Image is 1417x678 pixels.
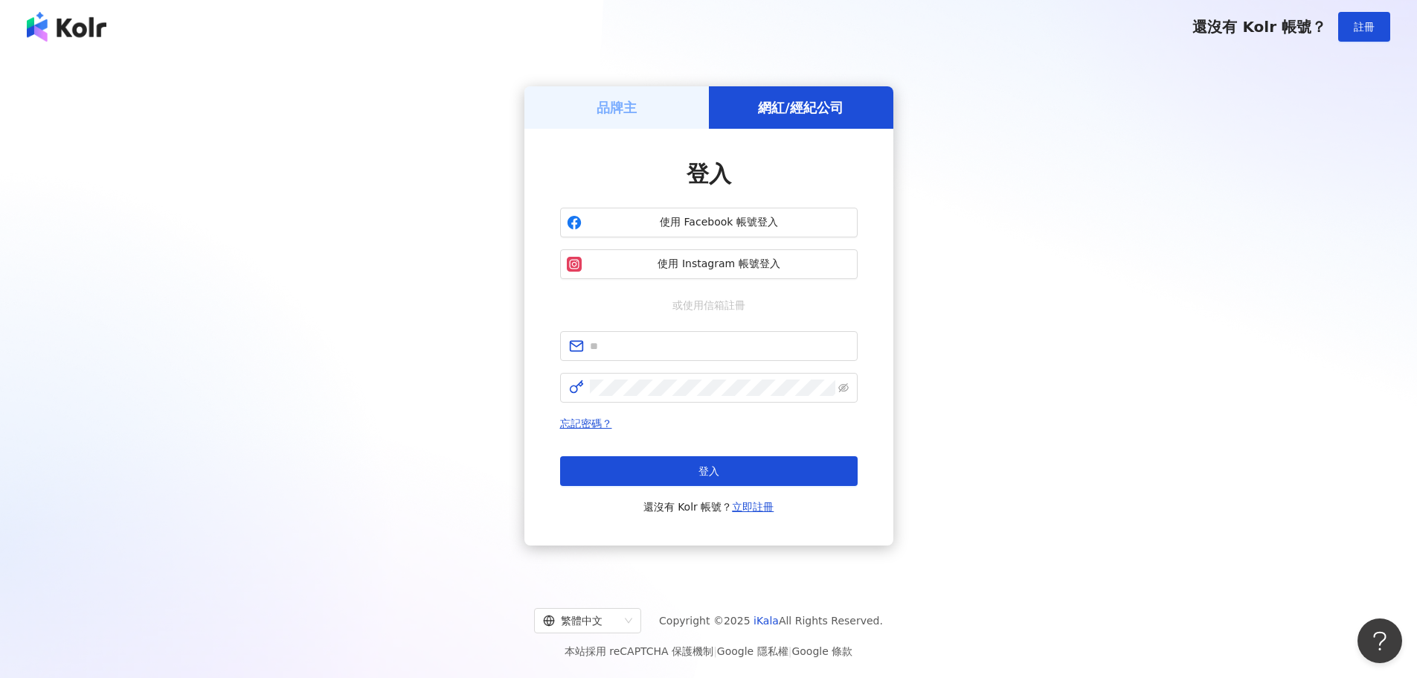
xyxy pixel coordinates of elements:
[588,215,851,230] span: 使用 Facebook 帳號登入
[1354,21,1375,33] span: 註冊
[791,645,852,657] a: Google 條款
[1192,18,1326,36] span: 還沒有 Kolr 帳號？
[758,98,844,117] h5: 網紅/經紀公司
[560,208,858,237] button: 使用 Facebook 帳號登入
[643,498,774,516] span: 還沒有 Kolr 帳號？
[659,612,883,630] span: Copyright © 2025 All Rights Reserved.
[1338,12,1390,42] button: 註冊
[588,257,851,272] span: 使用 Instagram 帳號登入
[597,98,637,117] h5: 品牌主
[560,456,858,486] button: 登入
[1357,618,1402,663] iframe: Help Scout Beacon - Open
[662,297,756,313] span: 或使用信箱註冊
[732,501,774,513] a: 立即註冊
[687,161,731,187] span: 登入
[754,615,779,627] a: iKala
[565,642,852,660] span: 本站採用 reCAPTCHA 保護機制
[717,645,788,657] a: Google 隱私權
[560,249,858,279] button: 使用 Instagram 帳號登入
[788,645,792,657] span: |
[698,465,719,477] span: 登入
[713,645,717,657] span: |
[543,609,619,633] div: 繁體中文
[27,12,106,42] img: logo
[560,418,612,429] a: 忘記密碼？
[838,383,849,393] span: eye-invisible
